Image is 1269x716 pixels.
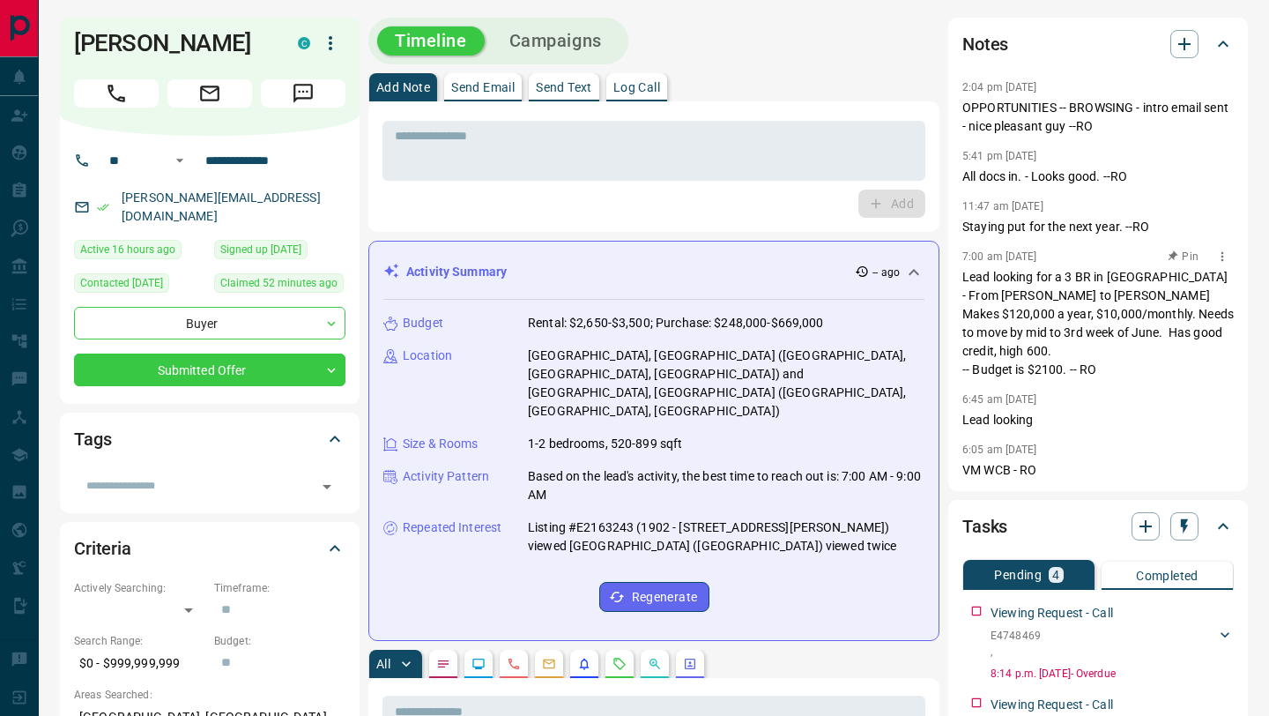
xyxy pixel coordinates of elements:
[74,687,345,703] p: Areas Searched:
[991,666,1234,682] p: 8:14 p.m. [DATE] - Overdue
[962,81,1037,93] p: 2:04 pm [DATE]
[261,79,345,108] span: Message
[962,444,1037,456] p: 6:05 am [DATE]
[991,696,1113,714] p: Viewing Request - Call
[872,265,900,280] p: -- ago
[383,256,924,288] div: Activity Summary-- ago
[471,657,486,671] svg: Lead Browsing Activity
[122,190,321,223] a: [PERSON_NAME][EMAIL_ADDRESS][DOMAIN_NAME]
[507,657,521,671] svg: Calls
[528,518,924,556] p: Listing #E2163243 (1902 - [STREET_ADDRESS][PERSON_NAME]) viewed [GEOGRAPHIC_DATA] ([GEOGRAPHIC_DA...
[74,534,131,563] h2: Criteria
[214,273,345,298] div: Tue Sep 16 2025
[962,218,1234,236] p: Staying put for the next year. --RO
[403,435,479,453] p: Size & Rooms
[315,474,339,499] button: Open
[167,79,252,108] span: Email
[1136,570,1198,582] p: Completed
[74,79,159,108] span: Call
[962,461,1234,480] p: VM WCB - RO
[542,657,556,671] svg: Emails
[962,512,1007,541] h2: Tasks
[612,657,627,671] svg: Requests
[528,435,682,453] p: 1-2 bedrooms, 520-899 sqft
[214,240,345,265] div: Tue Jun 04 2019
[377,26,485,56] button: Timeline
[97,201,109,213] svg: Email Verified
[994,569,1042,581] p: Pending
[962,393,1037,406] p: 6:45 am [DATE]
[80,241,175,258] span: Active 16 hours ago
[74,354,345,386] div: Submitted Offer
[74,580,205,596] p: Actively Searching:
[528,467,924,504] p: Based on the lead's activity, the best time to reach out is: 7:00 AM - 9:00 AM
[214,580,345,596] p: Timeframe:
[962,505,1234,548] div: Tasks
[451,81,515,93] p: Send Email
[74,273,205,298] div: Fri Nov 25 2022
[962,250,1037,263] p: 7:00 am [DATE]
[962,200,1043,213] p: 11:47 am [DATE]
[403,347,452,365] p: Location
[492,26,620,56] button: Campaigns
[683,657,697,671] svg: Agent Actions
[577,657,591,671] svg: Listing Alerts
[599,582,709,612] button: Regenerate
[991,644,1041,660] p: ,
[536,81,592,93] p: Send Text
[991,604,1113,623] p: Viewing Request - Call
[376,81,430,93] p: Add Note
[169,150,190,171] button: Open
[80,274,163,292] span: Contacted [DATE]
[74,527,345,570] div: Criteria
[214,633,345,649] p: Budget:
[74,633,205,649] p: Search Range:
[962,411,1234,429] p: Lead looking
[403,314,443,332] p: Budget
[74,240,205,265] div: Mon Sep 15 2025
[1052,569,1059,581] p: 4
[528,347,924,421] p: [GEOGRAPHIC_DATA], [GEOGRAPHIC_DATA] ([GEOGRAPHIC_DATA], [GEOGRAPHIC_DATA], [GEOGRAPHIC_DATA]) an...
[298,37,310,49] div: condos.ca
[962,23,1234,65] div: Notes
[962,168,1234,186] p: All docs in. - Looks good. --RO
[220,274,338,292] span: Claimed 52 minutes ago
[406,263,507,281] p: Activity Summary
[74,425,111,453] h2: Tags
[528,314,824,332] p: Rental: $2,650-$3,500; Purchase: $248,000-$669,000
[962,268,1234,379] p: Lead looking for a 3 BR in [GEOGRAPHIC_DATA] - From [PERSON_NAME] to [PERSON_NAME] Makes $120,000...
[991,624,1234,663] div: E4748469,
[403,467,489,486] p: Activity Pattern
[962,30,1008,58] h2: Notes
[74,649,205,678] p: $0 - $999,999,999
[648,657,662,671] svg: Opportunities
[962,150,1037,162] p: 5:41 pm [DATE]
[436,657,450,671] svg: Notes
[74,29,271,57] h1: [PERSON_NAME]
[403,518,501,537] p: Repeated Interest
[220,241,301,258] span: Signed up [DATE]
[74,307,345,339] div: Buyer
[74,418,345,460] div: Tags
[1158,249,1209,265] button: Pin
[376,658,390,670] p: All
[613,81,660,93] p: Log Call
[991,628,1041,644] p: E4748469
[962,99,1234,136] p: OPPORTUNITIES -- BROWSING - intro email sent - nice pleasant guy --RO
